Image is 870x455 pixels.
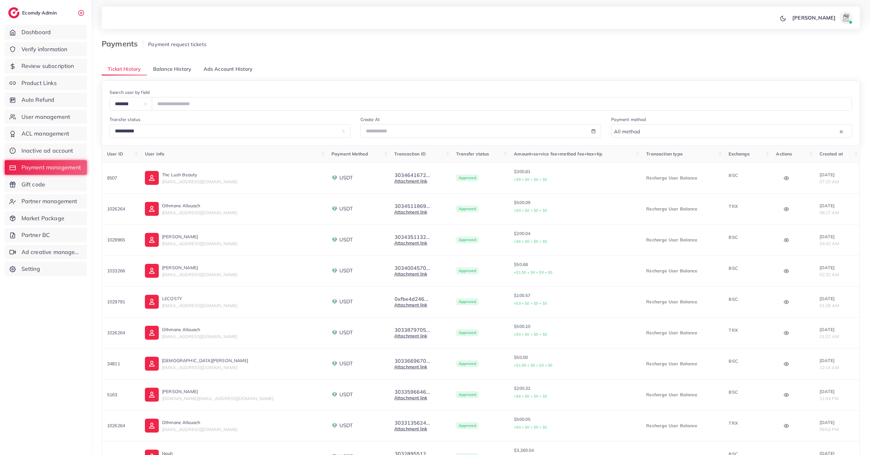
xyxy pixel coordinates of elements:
span: Approved [456,360,479,367]
p: [DATE] [819,171,855,179]
span: Verify information [21,45,68,53]
span: Balance History [153,65,191,73]
p: BSC [729,234,766,241]
span: Approved [456,329,479,336]
p: [DATE] [819,202,855,209]
span: [EMAIL_ADDRESS][DOMAIN_NAME] [162,241,237,246]
span: Gift code [21,180,45,189]
span: ACL management [21,130,69,138]
a: Ad creative management [5,245,87,259]
button: 3034004570... [394,265,430,271]
a: Attachment link [394,333,427,339]
span: User ID [107,151,123,157]
p: 34811 [107,360,135,367]
span: USDT [339,391,353,398]
a: Auto Refund [5,93,87,107]
span: 02:32 AM [819,272,839,277]
span: USDT [339,329,353,336]
span: Partner management [21,197,77,205]
span: Payment request tickets [148,41,206,47]
span: Transaction type [646,151,683,157]
span: [EMAIL_ADDRESS][DOMAIN_NAME] [162,365,237,370]
span: Market Package [21,214,64,222]
p: 1026264 [107,329,135,337]
p: [PERSON_NAME] [162,264,237,271]
a: Attachment link [394,395,427,401]
span: 09:53 PM [819,427,839,432]
p: [PERSON_NAME] [792,14,836,21]
p: The Lush Beauty [162,171,237,179]
p: TRX [729,326,766,334]
p: Recharge User Balance [646,422,718,429]
span: 06:17 AM [819,210,839,215]
span: Partner BC [21,231,50,239]
button: 3033135624... [394,420,430,426]
span: Created at [819,151,843,157]
img: ic-user-info.36bf1079.svg [145,326,159,340]
p: TRX [729,203,766,210]
p: [DATE] [819,295,855,302]
a: Setting [5,262,87,276]
button: Clear Selected [840,128,843,135]
p: [DATE] [819,326,855,333]
img: payment [331,206,338,212]
p: BSC [729,388,766,396]
p: 1029791 [107,298,135,306]
span: Approved [456,298,479,305]
p: 1033266 [107,267,135,275]
img: payment [331,422,338,429]
span: [EMAIL_ADDRESS][DOMAIN_NAME] [162,303,237,308]
p: [DATE] [819,233,855,240]
span: 01:22 AM [819,334,839,339]
a: Attachment link [394,240,427,246]
span: Inactive ad account [21,147,73,155]
p: 9507 [107,174,135,182]
img: payment [331,361,338,367]
a: Review subscription [5,59,87,73]
a: Attachment link [394,178,427,184]
p: Othmane Allouach [162,419,237,426]
a: User management [5,110,87,124]
p: [DATE] [819,388,855,395]
a: Payment management [5,160,87,175]
span: [EMAIL_ADDRESS][DOMAIN_NAME] [162,334,237,339]
h3: Payments [102,39,143,48]
span: Payment Method [331,151,368,157]
p: Othmane Allouach [162,326,237,333]
a: ACL management [5,126,87,141]
img: ic-user-info.36bf1079.svg [145,357,159,371]
button: 3034641672... [394,172,430,178]
span: Ads Account History [204,65,253,73]
span: 11:54 PM [819,396,839,401]
span: Product Links [21,79,57,87]
span: USDT [339,422,353,429]
small: +$1.50 + $0 + $0 + $0 [514,270,552,275]
span: Review subscription [21,62,74,70]
p: BSC [729,295,766,303]
span: Approved [456,174,479,181]
p: [DATE] [819,357,855,364]
small: +$1.50 + $0 + $0 + $0 [514,363,552,367]
img: ic-user-info.36bf1079.svg [145,388,159,402]
p: [DEMOGRAPHIC_DATA][PERSON_NAME] [162,357,248,364]
p: $100.57 [514,292,636,307]
button: 0xfbe4d246... [394,296,428,302]
button: 3033879705... [394,327,430,333]
span: Approved [456,391,479,398]
span: Transfer status [456,151,489,157]
small: +$9 + $0 + $0 + $0 [514,177,547,182]
p: [DATE] [819,264,855,271]
p: $500.09 [514,199,636,214]
small: +$0 + $0 + $0 + $0 [514,332,547,337]
small: +$3 + $0 + $0 + $0 [514,301,547,306]
h2: Ecomdy Admin [22,10,58,16]
img: payment [331,391,338,398]
a: Attachment link [394,302,427,308]
img: payment [331,268,338,274]
span: USDT [339,298,353,305]
a: Product Links [5,76,87,90]
p: [PERSON_NAME] [162,388,274,395]
span: USDT [339,236,353,243]
a: Verify information [5,42,87,57]
span: Dashboard [21,28,51,36]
